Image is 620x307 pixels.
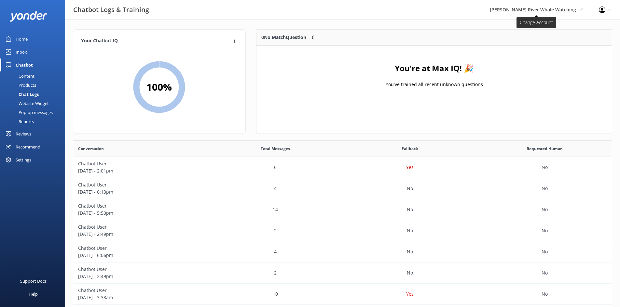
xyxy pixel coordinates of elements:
[4,117,34,126] div: Reports
[542,227,548,234] p: No
[4,71,34,81] div: Content
[78,231,203,238] p: [DATE] - 2:49pm
[4,108,65,117] a: Pop-up messages
[4,81,36,90] div: Products
[406,164,414,171] p: Yes
[78,146,104,152] span: Conversation
[73,199,612,220] div: row
[4,81,65,90] a: Products
[273,290,278,298] p: 10
[4,99,49,108] div: Website Widget
[81,37,231,45] h4: Your Chatbot IQ
[527,146,563,152] span: Requested Human
[274,248,277,255] p: 4
[402,146,418,152] span: Fallback
[274,164,277,171] p: 6
[4,71,65,81] a: Content
[16,32,28,45] div: Home
[78,245,203,252] p: Chatbot User
[16,58,33,71] div: Chatbot
[407,227,413,234] p: No
[73,262,612,284] div: row
[542,206,548,213] p: No
[73,284,612,305] div: row
[78,224,203,231] p: Chatbot User
[78,188,203,196] p: [DATE] - 6:13pm
[385,81,483,88] p: You've trained all recent unknown questions
[146,79,172,95] h2: 100 %
[73,241,612,262] div: row
[78,210,203,217] p: [DATE] - 5:50pm
[78,294,203,301] p: [DATE] - 3:38am
[261,34,306,41] p: 0 No Match Question
[16,127,31,140] div: Reviews
[490,6,576,13] span: [PERSON_NAME] River Whale Watching
[78,167,203,174] p: [DATE] - 2:01pm
[261,146,290,152] span: Total Messages
[274,227,277,234] p: 2
[78,160,203,167] p: Chatbot User
[542,269,548,276] p: No
[16,45,27,58] div: Inbox
[78,252,203,259] p: [DATE] - 6:06pm
[78,266,203,273] p: Chatbot User
[73,220,612,241] div: row
[542,164,548,171] p: No
[542,290,548,298] p: No
[274,269,277,276] p: 2
[20,275,47,288] div: Support Docs
[78,287,203,294] p: Chatbot User
[78,202,203,210] p: Chatbot User
[542,248,548,255] p: No
[73,5,149,15] h3: Chatbot Logs & Training
[4,99,65,108] a: Website Widget
[256,46,612,111] div: grid
[78,181,203,188] p: Chatbot User
[407,185,413,192] p: No
[274,185,277,192] p: 4
[407,206,413,213] p: No
[407,269,413,276] p: No
[10,11,47,22] img: yonder-white-logo.png
[4,117,65,126] a: Reports
[4,108,53,117] div: Pop-up messages
[16,153,31,166] div: Settings
[542,185,548,192] p: No
[78,273,203,280] p: [DATE] - 2:49pm
[406,290,414,298] p: Yes
[273,206,278,213] p: 14
[4,90,65,99] a: Chat Logs
[407,248,413,255] p: No
[4,90,39,99] div: Chat Logs
[73,157,612,178] div: row
[29,288,38,301] div: Help
[73,178,612,199] div: row
[395,62,474,74] h4: You're at Max IQ! 🎉
[16,140,40,153] div: Recommend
